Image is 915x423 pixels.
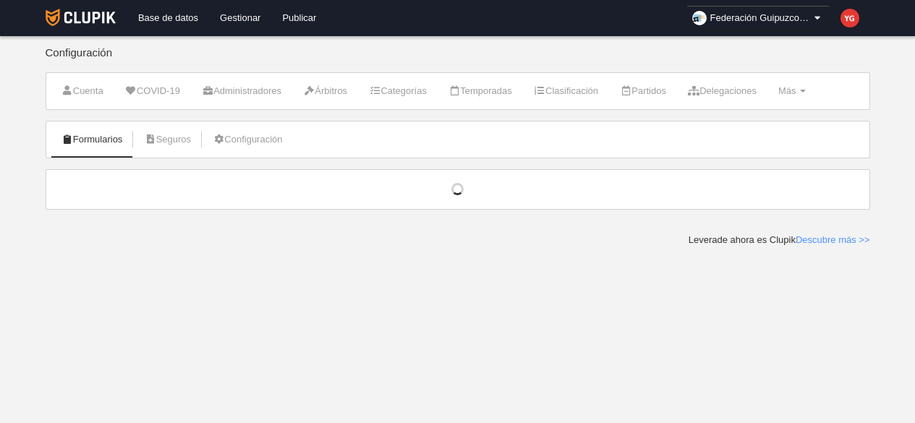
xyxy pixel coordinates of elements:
a: Configuración [205,129,290,150]
a: Administradores [194,80,289,102]
a: Descubre más >> [796,234,870,245]
a: Partidos [612,80,674,102]
a: Categorías [361,80,435,102]
a: Federación Guipuzcoana de Voleibol [686,6,830,30]
div: Cargando [61,183,855,196]
a: Más [770,80,814,102]
a: COVID-19 [117,80,188,102]
a: Seguros [136,129,199,150]
div: Configuración [46,47,870,72]
a: Árbitros [295,80,355,102]
a: Temporadas [441,80,520,102]
a: Cuenta [54,80,111,102]
img: Oa9FKPTX8wTZ.30x30.jpg [692,11,707,25]
div: Leverade ahora es Clupik [689,234,870,247]
img: c2l6ZT0zMHgzMCZmcz05JnRleHQ9WUcmYmc9ZTUzOTM1.png [840,9,859,27]
a: Formularios [54,129,131,150]
a: Clasificación [526,80,606,102]
span: Más [778,85,796,96]
img: Clupik [46,9,116,26]
a: Delegaciones [680,80,765,102]
span: Federación Guipuzcoana de Voleibol [710,11,812,25]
